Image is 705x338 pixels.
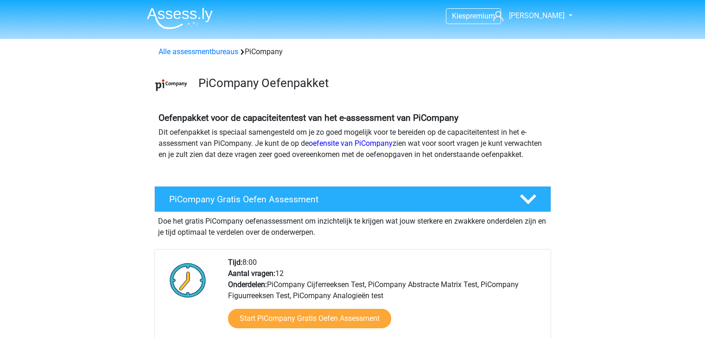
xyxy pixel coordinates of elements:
img: picompany.png [155,69,188,101]
p: Dit oefenpakket is speciaal samengesteld om je zo goed mogelijk voor te bereiden op de capaciteit... [159,127,547,160]
b: Oefenpakket voor de capaciteitentest van het e-assessment van PiCompany [159,113,458,123]
a: [PERSON_NAME] [489,10,565,21]
span: premium [466,12,495,20]
span: [PERSON_NAME] [509,11,565,20]
a: Start PiCompany Gratis Oefen Assessment [228,309,391,328]
div: PiCompany [155,46,551,57]
b: Tijd: [228,258,242,267]
img: Klok [165,257,211,303]
a: PiCompany Gratis Oefen Assessment [151,186,555,212]
h4: PiCompany Gratis Oefen Assessment [169,194,505,205]
a: Kiespremium [446,10,501,22]
div: Doe het gratis PiCompany oefenassessment om inzichtelijk te krijgen wat jouw sterkere en zwakkere... [154,212,551,238]
b: Aantal vragen: [228,269,275,278]
a: oefensite van PiCompany [309,139,393,148]
b: Onderdelen: [228,280,267,289]
h3: PiCompany Oefenpakket [198,76,544,90]
img: Assessly [147,7,213,29]
span: Kies [452,12,466,20]
a: Alle assessmentbureaus [159,47,238,56]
